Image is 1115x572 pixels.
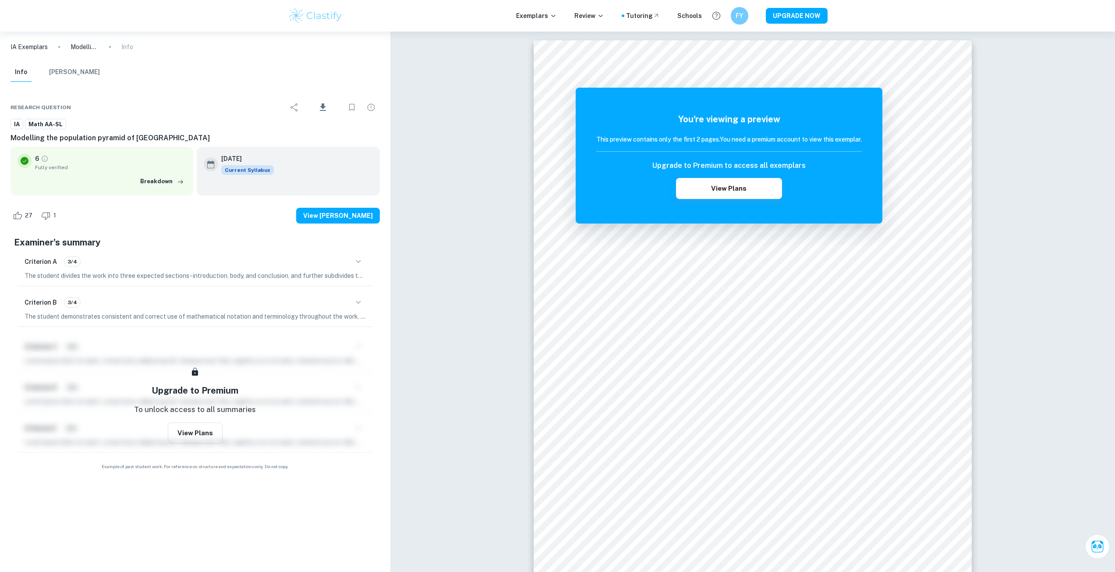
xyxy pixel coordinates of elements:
span: 27 [20,211,37,220]
button: View Plans [168,423,223,444]
a: Math AA-SL [25,119,66,130]
div: Dislike [39,209,61,223]
p: 6 [35,154,39,163]
button: Breakdown [138,175,186,188]
span: IA [11,120,23,129]
a: Tutoring [626,11,660,21]
button: FY [731,7,748,25]
span: 3/4 [64,258,80,266]
div: Bookmark [343,99,361,116]
button: [PERSON_NAME] [49,63,100,82]
h6: [DATE] [221,154,267,163]
div: Download [305,96,341,119]
span: Research question [11,103,71,111]
h6: Upgrade to Premium to access all exemplars [652,160,806,171]
h6: Criterion B [25,298,57,307]
button: View [PERSON_NAME] [296,208,380,224]
div: Like [11,209,37,223]
span: Math AA-SL [25,120,66,129]
span: Current Syllabus [221,165,274,175]
div: This exemplar is based on the current syllabus. Feel free to refer to it for inspiration/ideas wh... [221,165,274,175]
button: Help and Feedback [709,8,724,23]
p: Review [574,11,604,21]
h5: Upgrade to Premium [152,384,238,397]
span: Fully verified [35,163,186,171]
h6: Modelling the population pyramid of [GEOGRAPHIC_DATA] [11,133,380,143]
p: To unlock access to all summaries [134,404,256,416]
p: Info [121,42,133,52]
p: The student divides the work into three expected sections - introduction, body, and conclusion, a... [25,271,366,281]
h5: Examiner's summary [14,236,376,249]
div: Report issue [362,99,380,116]
h6: This preview contains only the first 2 pages. You need a premium account to view this exemplar. [596,135,862,144]
a: IA Exemplars [11,42,48,52]
h6: FY [734,11,744,21]
a: Schools [677,11,702,21]
span: 3/4 [64,298,80,306]
img: Clastify logo [288,7,343,25]
p: Modelling the population pyramid of [GEOGRAPHIC_DATA] [71,42,99,52]
button: View Plans [676,178,782,199]
button: Info [11,63,32,82]
span: Example of past student work. For reference on structure and expectations only. Do not copy. [11,463,380,470]
button: Ask Clai [1085,534,1110,559]
h5: You're viewing a preview [596,113,862,126]
p: Exemplars [516,11,557,21]
p: The student demonstrates consistent and correct use of mathematical notation and terminology thro... [25,312,366,321]
a: Grade fully verified [41,155,49,163]
h6: Criterion A [25,257,57,266]
div: Share [286,99,303,116]
span: 1 [49,211,61,220]
button: UPGRADE NOW [766,8,828,24]
a: IA [11,119,23,130]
